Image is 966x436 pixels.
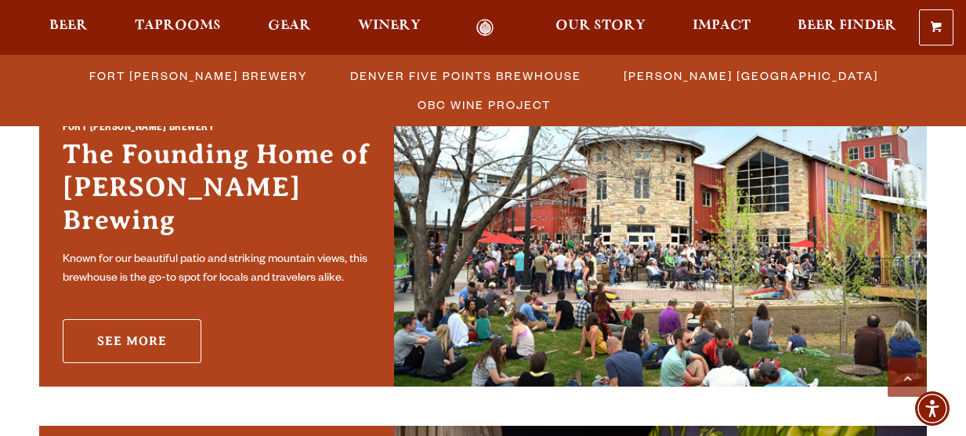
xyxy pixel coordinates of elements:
span: OBC Wine Project [418,93,551,116]
a: Odell Home [455,19,514,37]
div: Accessibility Menu [915,391,950,426]
a: See More [63,319,201,363]
h3: The Founding Home of [PERSON_NAME] Brewing [63,138,371,245]
span: Gear [268,20,311,32]
a: Winery [348,19,431,37]
span: Denver Five Points Brewhouse [350,64,581,87]
span: Fort [PERSON_NAME] Brewery [89,64,308,87]
a: OBC Wine Project [408,93,559,116]
a: Denver Five Points Brewhouse [341,64,589,87]
span: Impact [693,20,751,32]
a: Gear [258,19,321,37]
img: Fort Collins Brewery & Taproom' [394,96,927,387]
p: Known for our beautiful patio and striking mountain views, this brewhouse is the go-to spot for l... [63,251,371,289]
a: Taprooms [125,19,231,37]
span: Beer Finder [798,20,896,32]
a: Beer [39,19,98,37]
h2: Fort [PERSON_NAME] Brewery [63,121,371,139]
span: Winery [358,20,421,32]
a: [PERSON_NAME] [GEOGRAPHIC_DATA] [614,64,886,87]
span: [PERSON_NAME] [GEOGRAPHIC_DATA] [624,64,878,87]
a: Beer Finder [787,19,906,37]
span: Beer [49,20,88,32]
a: Scroll to top [888,358,927,397]
a: Fort [PERSON_NAME] Brewery [80,64,316,87]
a: Our Story [545,19,656,37]
a: Impact [682,19,761,37]
span: Taprooms [135,20,221,32]
span: Our Story [555,20,646,32]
